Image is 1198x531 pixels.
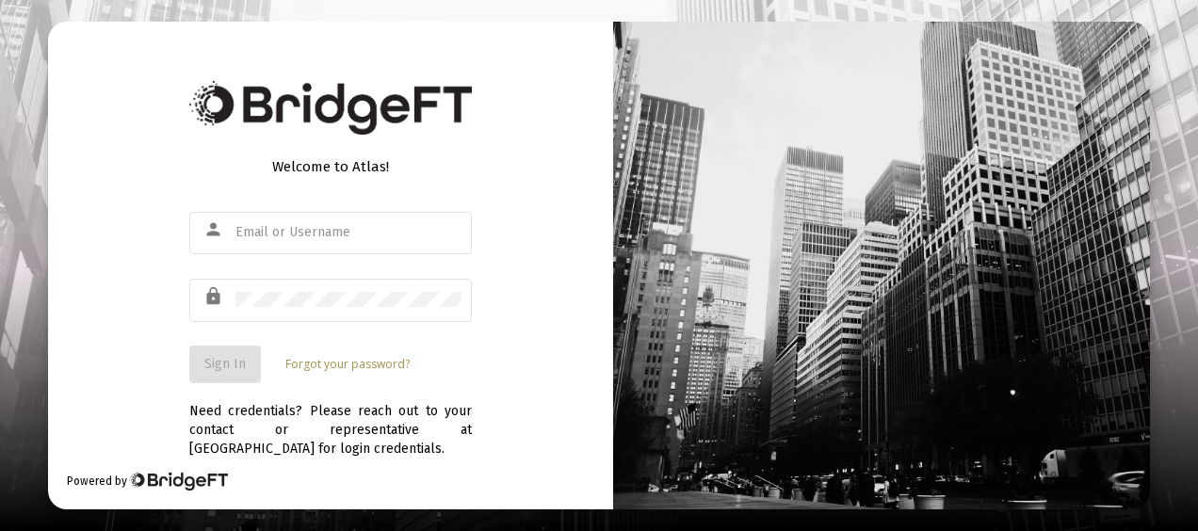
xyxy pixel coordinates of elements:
[189,81,472,135] img: Bridge Financial Technology Logo
[129,472,228,491] img: Bridge Financial Technology Logo
[235,225,461,240] input: Email or Username
[204,356,246,372] span: Sign In
[189,346,261,383] button: Sign In
[203,285,226,308] mat-icon: lock
[285,355,410,374] a: Forgot your password?
[203,218,226,241] mat-icon: person
[189,383,472,459] div: Need credentials? Please reach out to your contact or representative at [GEOGRAPHIC_DATA] for log...
[67,472,228,491] div: Powered by
[189,157,472,176] div: Welcome to Atlas!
